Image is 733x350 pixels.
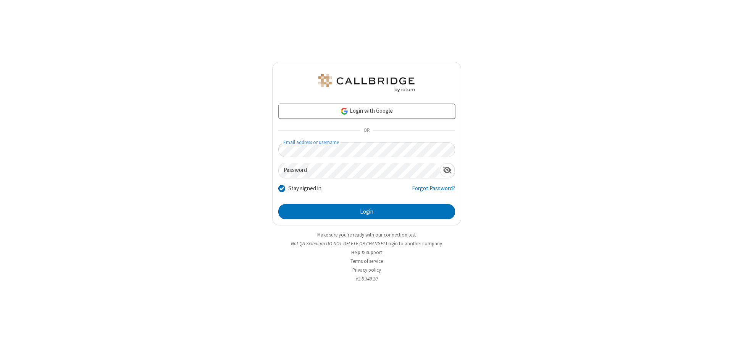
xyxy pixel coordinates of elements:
button: Login [278,204,455,219]
img: google-icon.png [340,107,349,115]
a: Privacy policy [352,267,381,273]
li: v2.6.349.20 [272,275,461,282]
a: Forgot Password? [412,184,455,199]
div: Show password [440,163,455,177]
a: Help & support [351,249,382,256]
input: Password [279,163,440,178]
a: Make sure you're ready with our connection test [317,232,416,238]
img: QA Selenium DO NOT DELETE OR CHANGE [317,74,416,92]
input: Email address or username [278,142,455,157]
a: Login with Google [278,104,455,119]
label: Stay signed in [288,184,321,193]
span: OR [360,125,373,136]
li: Not QA Selenium DO NOT DELETE OR CHANGE? [272,240,461,247]
a: Terms of service [350,258,383,264]
button: Login to another company [386,240,442,247]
